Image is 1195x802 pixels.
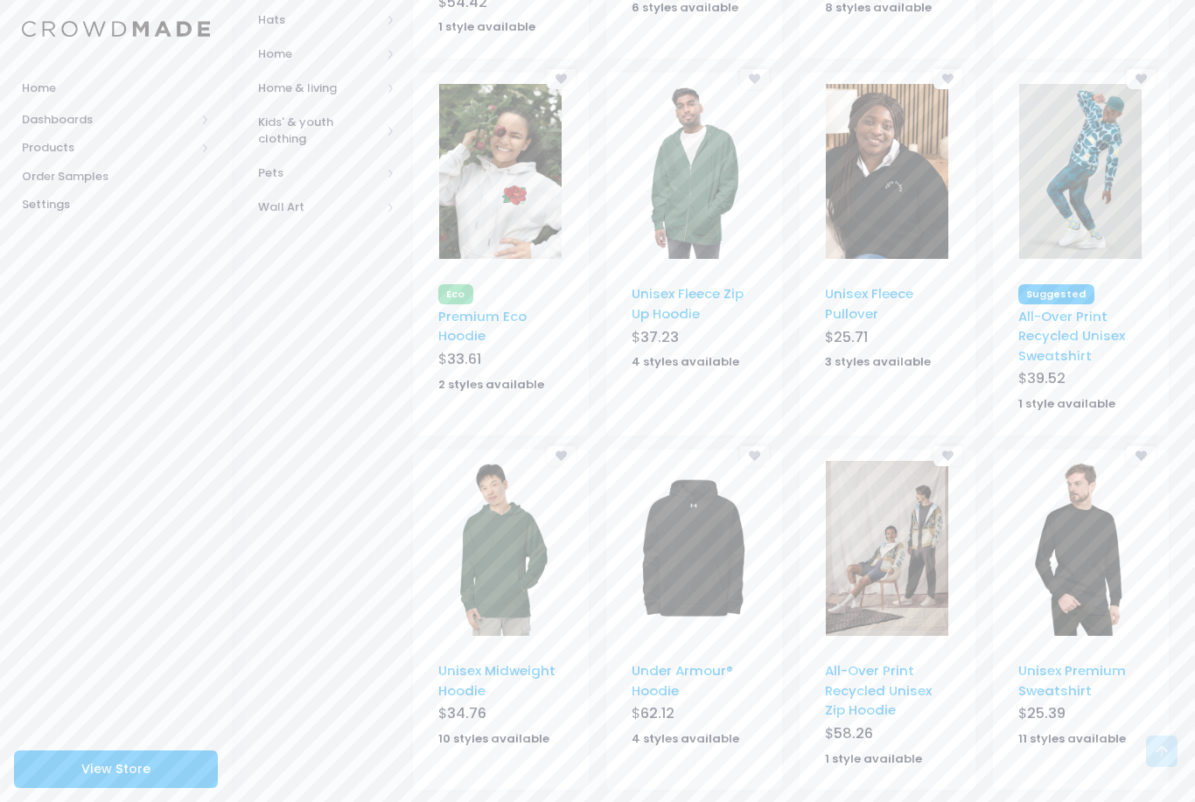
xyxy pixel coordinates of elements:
[1018,395,1115,412] strong: 1 style available
[258,80,381,97] span: Home & living
[632,284,744,322] a: Unisex Fleece Zip Up Hoodie
[825,723,950,748] div: $
[22,111,195,129] span: Dashboards
[825,353,931,370] strong: 3 styles available
[1027,368,1066,388] span: 39.52
[14,750,218,788] a: View Store
[22,139,195,157] span: Products
[1018,661,1126,699] a: Unisex Premium Sweatshirt
[1018,703,1143,728] div: $
[447,349,481,369] span: 33.61
[632,661,733,699] a: Under Armour® Hoodie
[1027,703,1066,723] span: 25.39
[1018,284,1094,303] span: Suggested
[834,723,873,743] span: 58.26
[834,327,868,347] span: 25.71
[22,196,210,213] span: Settings
[438,18,535,35] strong: 1 style available
[438,703,563,728] div: $
[640,703,674,723] span: 62.12
[438,661,556,699] a: Unisex Midweight Hoodie
[258,199,381,216] span: Wall Art
[438,284,473,303] span: Eco
[1018,368,1143,393] div: $
[258,11,381,29] span: Hats
[258,164,381,182] span: Pets
[632,353,739,370] strong: 4 styles available
[81,760,150,778] span: View Store
[632,327,757,352] div: $
[632,703,757,728] div: $
[438,376,544,393] strong: 2 styles available
[22,21,210,38] img: Logo
[825,750,922,767] strong: 1 style available
[22,80,210,97] span: Home
[22,168,210,185] span: Order Samples
[438,349,563,373] div: $
[438,307,527,345] a: Premium Eco Hoodie
[1018,307,1125,365] a: All-Over Print Recycled Unisex Sweatshirt
[632,730,739,747] strong: 4 styles available
[1018,730,1126,747] strong: 11 styles available
[640,327,679,347] span: 37.23
[447,703,486,723] span: 34.76
[258,114,381,148] span: Kids' & youth clothing
[825,284,913,322] a: Unisex Fleece Pullover
[825,327,950,352] div: $
[258,45,381,63] span: Home
[438,730,549,747] strong: 10 styles available
[825,661,932,719] a: All-Over Print Recycled Unisex Zip Hoodie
